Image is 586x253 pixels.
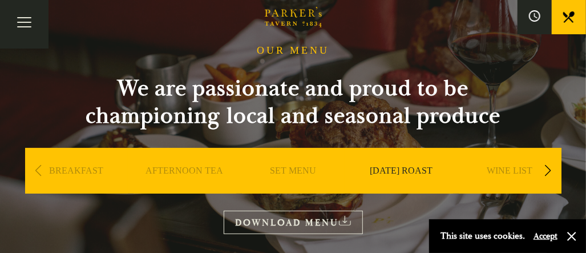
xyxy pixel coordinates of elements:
[487,165,533,211] a: WINE LIST
[350,148,453,228] div: 4 / 9
[25,148,128,228] div: 1 / 9
[534,231,557,242] button: Accept
[31,158,46,183] div: Previous slide
[49,165,103,211] a: BREAKFAST
[566,231,577,242] button: Close and accept
[65,75,522,130] h2: We are passionate and proud to be championing local and seasonal produce
[459,148,561,228] div: 5 / 9
[540,158,556,183] div: Next slide
[270,165,316,211] a: SET MENU
[440,228,525,244] p: This site uses cookies.
[242,148,345,228] div: 3 / 9
[134,148,236,228] div: 2 / 9
[146,165,224,211] a: AFTERNOON TEA
[370,165,433,211] a: [DATE] ROAST
[224,211,363,234] a: DOWNLOAD MENU
[257,45,329,57] h1: OUR MENU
